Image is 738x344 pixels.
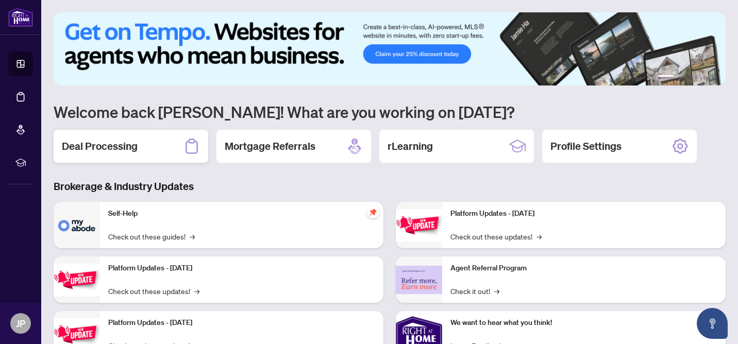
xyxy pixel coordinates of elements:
[686,75,691,79] button: 3
[450,285,499,297] a: Check it out!→
[62,139,138,153] h2: Deal Processing
[703,75,707,79] button: 5
[678,75,682,79] button: 2
[450,263,717,274] p: Agent Referral Program
[550,139,622,153] h2: Profile Settings
[54,12,726,85] img: Slide 0
[54,179,726,194] h3: Brokerage & Industry Updates
[54,102,726,122] h1: Welcome back [PERSON_NAME]! What are you working on [DATE]?
[450,231,542,242] a: Check out these updates!→
[536,231,542,242] span: →
[697,308,728,339] button: Open asap
[225,139,315,153] h2: Mortgage Referrals
[54,202,100,248] img: Self-Help
[108,231,195,242] a: Check out these guides!→
[108,285,199,297] a: Check out these updates!→
[494,285,499,297] span: →
[396,266,442,294] img: Agent Referral Program
[54,264,100,296] img: Platform Updates - September 16, 2025
[108,317,375,329] p: Platform Updates - [DATE]
[658,75,674,79] button: 1
[450,317,717,329] p: We want to hear what you think!
[108,208,375,219] p: Self-Help
[190,231,195,242] span: →
[711,75,715,79] button: 6
[194,285,199,297] span: →
[108,263,375,274] p: Platform Updates - [DATE]
[388,139,433,153] h2: rLearning
[450,208,717,219] p: Platform Updates - [DATE]
[367,206,379,218] span: pushpin
[16,316,25,331] span: JP
[8,8,33,27] img: logo
[695,75,699,79] button: 4
[396,209,442,242] img: Platform Updates - June 23, 2025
